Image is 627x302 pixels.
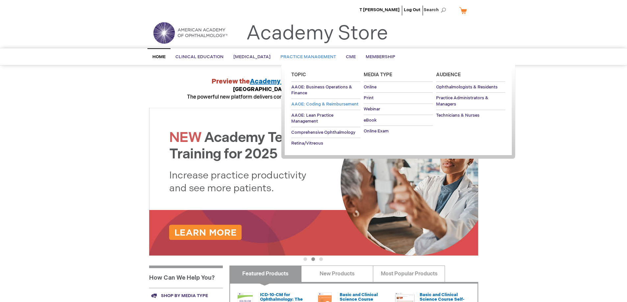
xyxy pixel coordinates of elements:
a: T [PERSON_NAME] [359,7,400,12]
span: Online [364,84,377,90]
a: Most Popular Products [373,266,445,282]
span: Media Type [364,72,392,78]
a: Academy Technician Training Platform [250,78,375,85]
span: CME [346,54,356,59]
span: Search [424,3,449,16]
button: 1 of 3 [303,257,307,261]
a: Featured Products [229,266,301,282]
strong: Preview the at AAO 2025 [212,78,415,85]
strong: [GEOGRAPHIC_DATA], Hall WB1, Booth 2761, [DATE] 10:30 a.m. [233,86,394,93]
span: Webinar [364,106,380,112]
span: AAOE: Coding & Reimbursement [291,102,358,107]
span: AAOE: Business Operations & Finance [291,84,352,96]
span: Retina/Vitreous [291,141,323,146]
span: Clinical Education [175,54,223,59]
span: Home [152,54,166,59]
h1: How Can We Help You? [149,266,223,288]
span: Audience [436,72,461,78]
a: New Products [301,266,373,282]
a: Academy Store [246,22,388,45]
span: [MEDICAL_DATA] [233,54,271,59]
button: 3 of 3 [319,257,323,261]
span: Practice Administrators & Managers [436,95,488,107]
a: Log Out [404,7,420,12]
span: Membership [366,54,395,59]
button: 2 of 3 [311,257,315,261]
span: Online Exam [364,128,389,134]
span: Practice Management [280,54,336,59]
span: eBook [364,118,377,123]
span: Comprehensive Ophthalmology [291,130,355,135]
span: Topic [291,72,306,78]
span: AAOE: Lean Practice Management [291,113,333,124]
span: Technicians & Nurses [436,113,480,118]
span: Print [364,95,374,101]
span: Ophthalmologists & Residents [436,84,498,90]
